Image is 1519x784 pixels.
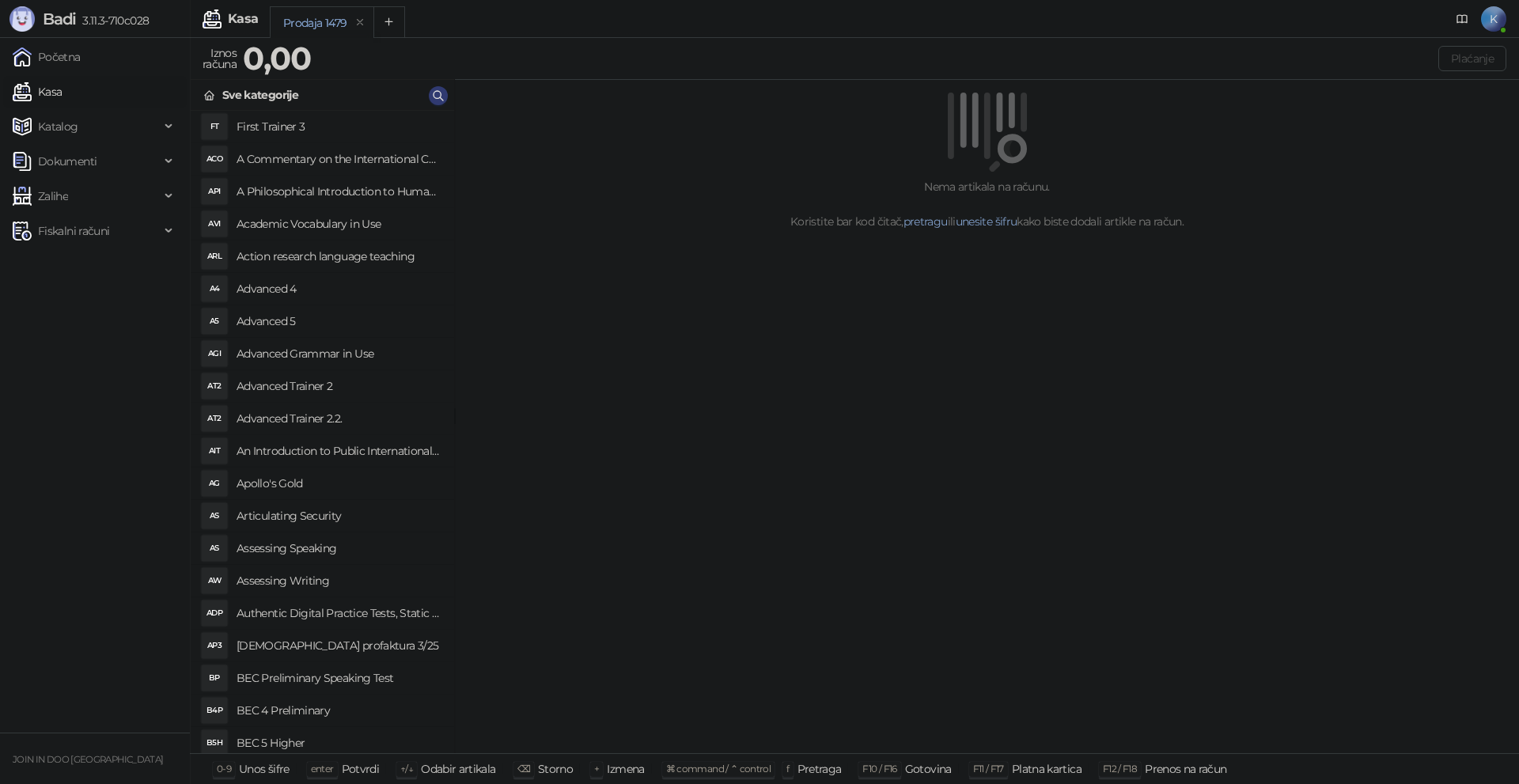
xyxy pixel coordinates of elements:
[202,600,227,626] div: ADP
[237,244,441,269] h4: Action research language teaching
[342,759,380,779] div: Potvrdi
[202,406,227,431] div: AT2
[202,211,227,237] div: AVI
[666,763,771,775] span: ⌘ command / ⌃ control
[237,276,441,301] h4: Advanced 4
[797,759,842,779] div: Pretraga
[474,178,1500,230] div: Nema artikala na računu. Koristite bar kod čitač, ili kako biste dodali artikle na račun.
[786,763,789,775] span: f
[237,406,441,431] h4: Advanced Trainer 2.2.
[202,730,227,756] div: B5H
[202,633,227,658] div: AP3
[1449,6,1475,32] a: Dokumentacija
[202,276,227,301] div: A4
[237,438,441,464] h4: An Introduction to Public International Law
[239,759,290,779] div: Unos šifre
[237,471,441,496] h4: Apollo's Gold
[373,6,405,38] button: Add tab
[237,309,441,334] h4: Advanced 5
[237,568,441,593] h4: Assessing Writing
[191,111,454,753] div: grid
[202,471,227,496] div: AG
[13,41,81,73] a: Početna
[202,114,227,139] div: FT
[237,503,441,528] h4: Articulating Security
[202,665,227,691] div: BP
[237,698,441,723] h4: BEC 4 Preliminary
[956,214,1017,229] a: unesite šifru
[237,146,441,172] h4: A Commentary on the International Convent on Civil and Political Rights
[237,600,441,626] h4: Authentic Digital Practice Tests, Static online 1ed
[222,86,298,104] div: Sve kategorije
[38,215,109,247] span: Fiskalni računi
[311,763,334,775] span: enter
[538,759,573,779] div: Storno
[973,763,1004,775] span: F11 / F17
[594,763,599,775] span: +
[421,759,495,779] div: Odabir artikala
[202,698,227,723] div: B4P
[228,13,258,25] div: Kasa
[76,13,149,28] span: 3.11.3-710c028
[237,633,441,658] h4: [DEMOGRAPHIC_DATA] profaktura 3/25
[38,146,97,177] span: Dokumenti
[202,373,227,399] div: AT2
[1103,763,1137,775] span: F12 / F18
[38,180,68,212] span: Zalihe
[13,754,163,765] small: JOIN IN DOO [GEOGRAPHIC_DATA]
[903,214,948,229] a: pretragu
[517,763,530,775] span: ⌫
[202,146,227,172] div: ACO
[237,373,441,399] h4: Advanced Trainer 2
[237,114,441,139] h4: First Trainer 3
[237,341,441,366] h4: Advanced Grammar in Use
[13,76,62,108] a: Kasa
[202,244,227,269] div: ARL
[243,39,311,78] strong: 0,00
[217,763,231,775] span: 0-9
[237,730,441,756] h4: BEC 5 Higher
[350,16,370,29] button: remove
[400,763,413,775] span: ↑/↓
[237,179,441,204] h4: A Philosophical Introduction to Human Rights
[202,341,227,366] div: AGI
[1145,759,1226,779] div: Prenos na račun
[237,536,441,561] h4: Assessing Speaking
[9,6,35,32] img: Logo
[1481,6,1506,32] span: K
[1012,759,1081,779] div: Platna kartica
[237,211,441,237] h4: Academic Vocabulary in Use
[905,759,952,779] div: Gotovina
[199,43,240,74] div: Iznos računa
[202,309,227,334] div: A5
[202,568,227,593] div: AW
[202,503,227,528] div: AS
[38,111,78,142] span: Katalog
[237,665,441,691] h4: BEC Preliminary Speaking Test
[43,9,76,28] span: Badi
[607,759,644,779] div: Izmena
[202,179,227,204] div: API
[202,438,227,464] div: AIT
[202,536,227,561] div: AS
[1438,46,1506,71] button: Plaćanje
[283,14,347,32] div: Prodaja 1479
[862,763,896,775] span: F10 / F16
